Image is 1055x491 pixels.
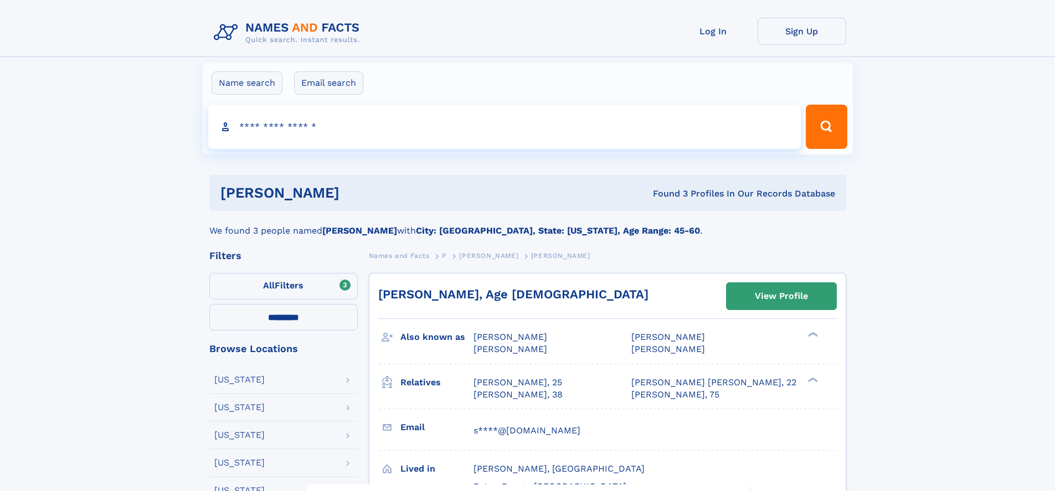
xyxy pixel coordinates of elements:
a: [PERSON_NAME] [PERSON_NAME], 22 [631,376,796,389]
div: [US_STATE] [214,458,265,467]
span: [PERSON_NAME] [474,332,547,342]
div: ❯ [805,376,819,383]
button: Search Button [806,105,847,149]
div: [US_STATE] [214,403,265,412]
b: [PERSON_NAME] [322,225,397,236]
span: [PERSON_NAME] [631,344,705,354]
span: All [263,280,275,291]
h3: Relatives [400,373,474,392]
a: [PERSON_NAME], 25 [474,376,562,389]
label: Name search [212,71,282,95]
a: Log In [669,18,758,45]
a: [PERSON_NAME], 38 [474,389,563,401]
img: Logo Names and Facts [209,18,369,48]
span: [PERSON_NAME] [459,252,518,260]
input: search input [208,105,801,149]
h1: [PERSON_NAME] [220,186,496,200]
div: Found 3 Profiles In Our Records Database [496,188,835,200]
b: City: [GEOGRAPHIC_DATA], State: [US_STATE], Age Range: 45-60 [416,225,700,236]
a: P [442,249,447,262]
div: Filters [209,251,358,261]
div: View Profile [755,283,808,309]
div: Browse Locations [209,344,358,354]
span: [PERSON_NAME] [531,252,590,260]
span: [PERSON_NAME], [GEOGRAPHIC_DATA] [474,463,645,474]
div: We found 3 people named with . [209,211,846,237]
h3: Lived in [400,459,474,478]
h3: Email [400,418,474,437]
a: [PERSON_NAME] [459,249,518,262]
div: [US_STATE] [214,375,265,384]
div: ❯ [805,331,819,338]
a: [PERSON_NAME], Age [DEMOGRAPHIC_DATA] [378,287,649,301]
div: [US_STATE] [214,431,265,440]
h3: Also known as [400,328,474,347]
label: Filters [209,273,358,299]
span: [PERSON_NAME] [474,344,547,354]
a: [PERSON_NAME], 75 [631,389,719,401]
span: P [442,252,447,260]
a: Names and Facts [369,249,430,262]
span: [PERSON_NAME] [631,332,705,342]
a: View Profile [727,283,836,309]
a: Sign Up [758,18,846,45]
label: Email search [294,71,363,95]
